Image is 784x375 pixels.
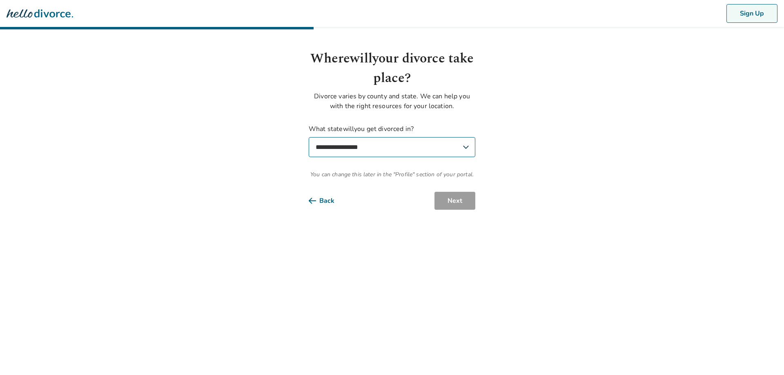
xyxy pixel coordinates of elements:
iframe: Chat Widget [743,336,784,375]
button: Sign Up [726,4,777,23]
button: Next [434,192,475,210]
p: Divorce varies by county and state. We can help you with the right resources for your location. [309,91,475,111]
span: You can change this later in the "Profile" section of your portal. [309,170,475,179]
button: Back [309,192,347,210]
select: What statewillyou get divorced in? [309,137,475,157]
h1: Where will your divorce take place? [309,49,475,88]
label: What state will you get divorced in? [309,124,475,157]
